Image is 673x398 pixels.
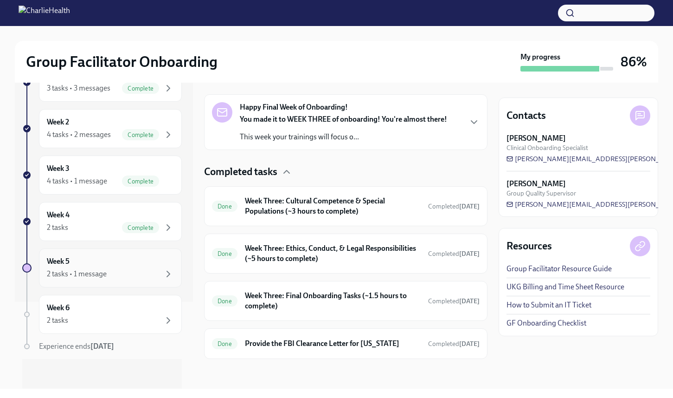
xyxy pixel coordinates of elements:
[428,249,480,258] span: October 2nd, 2025 19:53
[428,202,480,210] span: Completed
[506,144,588,152] span: Clinical Onboarding Specialist
[245,243,421,264] h6: Week Three: Ethics, Conduct, & Legal Responsibilities (~5 hours to complete)
[245,339,421,349] h6: Provide the FBI Clearance Letter for [US_STATE]
[212,336,480,351] a: DoneProvide the FBI Clearance Letter for [US_STATE]Completed[DATE]
[506,239,552,253] h4: Resources
[212,289,480,313] a: DoneWeek Three: Final Onboarding Tasks (~1.5 hours to complete)Completed[DATE]
[428,297,480,305] span: Completed
[212,241,480,266] a: DoneWeek Three: Ethics, Conduct, & Legal Responsibilities (~5 hours to complete)Completed[DATE]
[506,133,566,144] strong: [PERSON_NAME]
[122,178,159,185] span: Complete
[506,109,546,123] h4: Contacts
[428,250,480,258] span: Completed
[240,115,447,124] strong: You made it to WEEK THREE of onboarding! You're almost there!
[47,269,107,279] div: 2 tasks • 1 message
[47,210,70,220] h6: Week 4
[47,83,110,93] div: 3 tasks • 3 messages
[240,102,348,112] strong: Happy Final Week of Onboarding!
[212,250,237,257] span: Done
[47,222,68,233] div: 2 tasks
[459,340,480,348] strong: [DATE]
[204,165,277,179] h4: Completed tasks
[459,202,480,210] strong: [DATE]
[47,176,107,186] div: 4 tasks • 1 message
[122,224,159,231] span: Complete
[204,165,487,179] div: Completed tasks
[47,117,69,127] h6: Week 2
[47,130,111,140] div: 4 tasks • 2 messages
[428,339,480,348] span: September 29th, 2025 10:16
[22,156,182,195] a: Week 34 tasks • 1 messageComplete
[459,297,480,305] strong: [DATE]
[26,52,218,71] h2: Group Facilitator Onboarding
[22,202,182,241] a: Week 42 tasksComplete
[520,52,560,62] strong: My progress
[506,189,576,198] span: Group Quality Supervisor
[22,248,182,287] a: Week 52 tasks • 1 message
[506,179,566,189] strong: [PERSON_NAME]
[459,250,480,258] strong: [DATE]
[621,53,647,70] h3: 86%
[428,340,480,348] span: Completed
[47,315,68,326] div: 2 tasks
[212,194,480,218] a: DoneWeek Three: Cultural Competence & Special Populations (~3 hours to complete)Completed[DATE]
[245,196,421,216] h6: Week Three: Cultural Competence & Special Populations (~3 hours to complete)
[506,318,586,328] a: GF Onboarding Checklist
[506,264,612,274] a: Group Facilitator Resource Guide
[22,109,182,148] a: Week 24 tasks • 2 messagesComplete
[506,282,624,292] a: UKG Billing and Time Sheet Resource
[90,342,114,351] strong: [DATE]
[22,295,182,334] a: Week 62 tasks
[47,163,70,174] h6: Week 3
[428,297,480,306] span: October 3rd, 2025 09:31
[39,342,114,351] span: Experience ends
[506,300,591,310] a: How to Submit an IT Ticket
[19,6,70,20] img: CharlieHealth
[240,132,447,142] p: This week your trainings will focus o...
[47,303,70,313] h6: Week 6
[47,256,70,267] h6: Week 5
[212,298,237,305] span: Done
[245,291,421,311] h6: Week Three: Final Onboarding Tasks (~1.5 hours to complete)
[212,203,237,210] span: Done
[122,85,159,92] span: Complete
[122,131,159,138] span: Complete
[212,340,237,347] span: Done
